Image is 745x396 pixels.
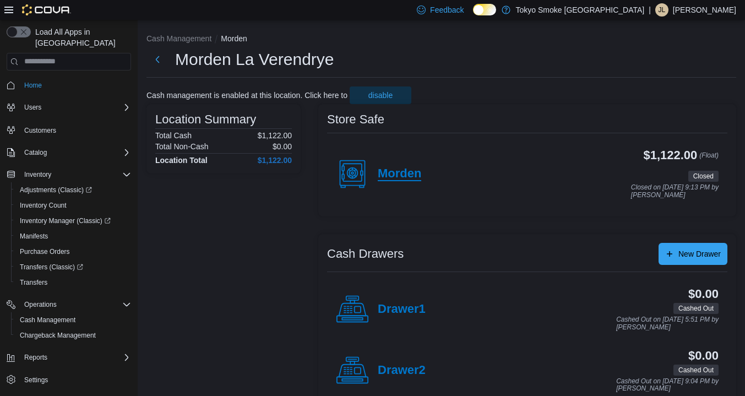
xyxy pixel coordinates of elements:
img: Cova [22,4,71,15]
button: Catalog [2,145,135,160]
h6: Total Non-Cash [155,142,209,151]
a: Chargeback Management [15,329,100,342]
span: Customers [24,126,56,135]
a: Purchase Orders [15,245,74,258]
p: [PERSON_NAME] [673,3,736,17]
span: Manifests [20,232,48,241]
button: Reports [20,351,52,364]
button: Cash Management [146,34,211,43]
button: Purchase Orders [11,244,135,259]
h4: Location Total [155,156,208,165]
span: Transfers [20,278,47,287]
span: Reports [20,351,131,364]
span: Cashed Out [673,303,719,314]
span: Transfers (Classic) [20,263,83,272]
span: Inventory Manager (Classic) [15,214,131,227]
nav: An example of EuiBreadcrumbs [146,33,736,46]
h3: Cash Drawers [327,247,404,261]
span: New Drawer [678,248,721,259]
span: Inventory [20,168,131,181]
span: Manifests [15,230,131,243]
h4: Morden [378,167,421,181]
span: Cashed Out [678,365,714,375]
h6: Total Cash [155,131,192,140]
button: Inventory Count [11,198,135,213]
span: Customers [20,123,131,137]
a: Adjustments (Classic) [11,182,135,198]
span: Inventory Count [20,201,67,210]
span: disable [368,90,393,101]
span: Users [20,101,131,114]
button: Reports [2,350,135,365]
span: Adjustments (Classic) [20,186,92,194]
button: New Drawer [659,243,727,265]
a: Transfers (Classic) [15,261,88,274]
span: Inventory Count [15,199,131,212]
button: Next [146,48,168,70]
p: Cashed Out on [DATE] 5:51 PM by [PERSON_NAME] [616,316,719,331]
button: Transfers [11,275,135,290]
span: Settings [24,376,48,384]
p: $1,122.00 [258,131,292,140]
span: Closed [693,171,714,181]
span: Reports [24,353,47,362]
span: Settings [20,373,131,387]
button: Customers [2,122,135,138]
span: Catalog [20,146,131,159]
span: Adjustments (Classic) [15,183,131,197]
span: Operations [24,300,57,309]
a: Cash Management [15,313,80,327]
p: Cashed Out on [DATE] 9:04 PM by [PERSON_NAME] [616,378,719,393]
span: JL [659,3,666,17]
span: Purchase Orders [15,245,131,258]
a: Inventory Manager (Classic) [15,214,115,227]
span: Feedback [430,4,464,15]
h4: Drawer2 [378,364,426,378]
button: Chargeback Management [11,328,135,343]
span: Inventory [24,170,51,179]
h4: Drawer1 [378,302,426,317]
button: Users [2,100,135,115]
a: Transfers [15,276,52,289]
input: Dark Mode [473,4,496,15]
a: Adjustments (Classic) [15,183,96,197]
span: Users [24,103,41,112]
h3: Location Summary [155,113,256,126]
button: Operations [20,298,61,311]
button: Inventory [2,167,135,182]
button: Operations [2,297,135,312]
span: Transfers (Classic) [15,261,131,274]
p: Tokyo Smoke [GEOGRAPHIC_DATA] [516,3,645,17]
a: Transfers (Classic) [11,259,135,275]
span: Inventory Manager (Classic) [20,216,111,225]
p: Closed on [DATE] 9:13 PM by [PERSON_NAME] [631,184,719,199]
p: | [649,3,651,17]
button: Catalog [20,146,51,159]
button: Cash Management [11,312,135,328]
button: Settings [2,372,135,388]
div: Jennifer Lamont [655,3,668,17]
a: Inventory Manager (Classic) [11,213,135,229]
span: Catalog [24,148,47,157]
button: Manifests [11,229,135,244]
span: Transfers [15,276,131,289]
button: Users [20,101,46,114]
span: Cashed Out [673,365,719,376]
button: Morden [221,34,247,43]
a: Settings [20,373,52,387]
button: Inventory [20,168,56,181]
span: Closed [688,171,719,182]
button: Home [2,77,135,93]
span: Cash Management [15,313,131,327]
a: Customers [20,124,61,137]
h3: $0.00 [688,287,719,301]
span: Cash Management [20,316,75,324]
span: Load All Apps in [GEOGRAPHIC_DATA] [31,26,131,48]
span: Chargeback Management [15,329,131,342]
h3: Store Safe [327,113,384,126]
a: Home [20,79,46,92]
span: Operations [20,298,131,311]
span: Home [20,78,131,92]
a: Inventory Count [15,199,71,212]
